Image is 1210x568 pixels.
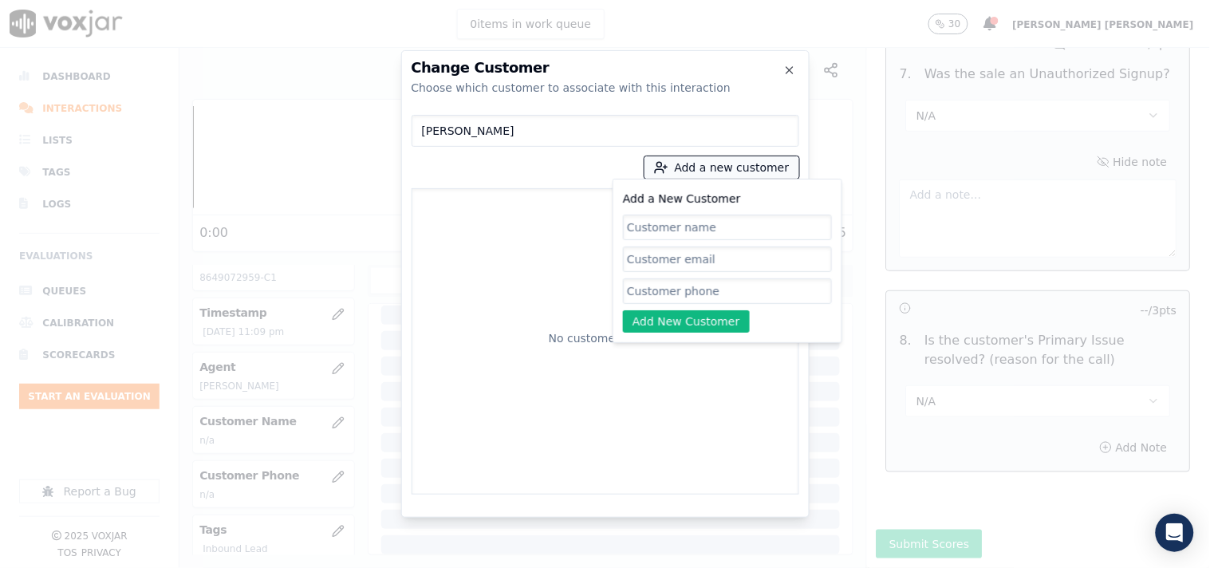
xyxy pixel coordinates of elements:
button: Add a new customer [644,156,799,179]
h2: Change Customer [412,61,799,75]
p: No customers found [549,330,661,346]
div: Open Intercom Messenger [1156,514,1194,552]
input: Customer phone [623,278,832,304]
div: Choose which customer to associate with this interaction [412,80,799,96]
input: Customer name [623,215,832,240]
button: Add New Customer [623,310,750,333]
input: Customer email [623,247,832,272]
label: Add a New Customer [623,192,741,205]
input: Search Customers [412,115,799,147]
